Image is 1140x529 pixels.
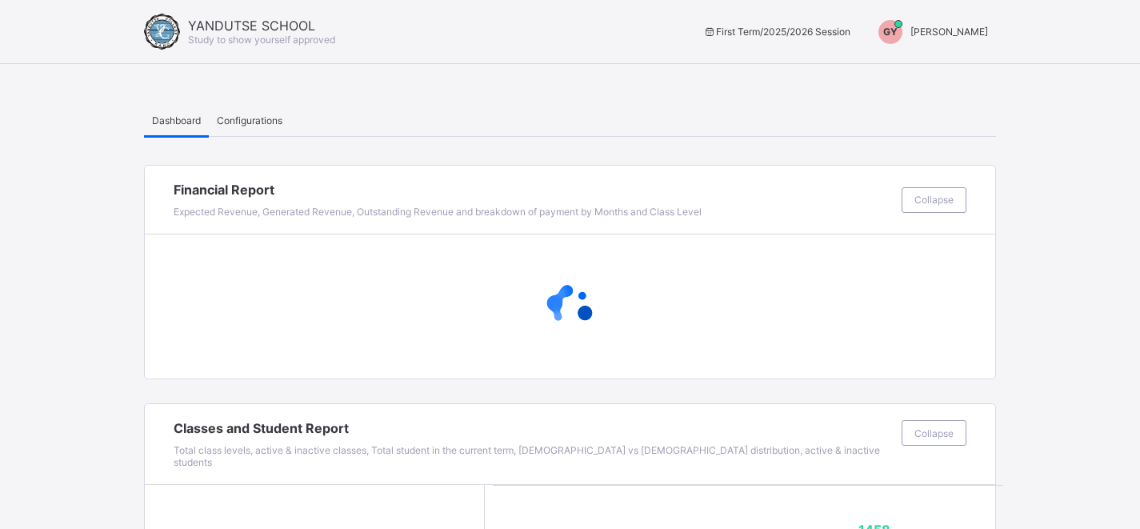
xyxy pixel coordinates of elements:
[217,114,282,126] span: Configurations
[914,427,954,439] span: Collapse
[152,114,201,126] span: Dashboard
[174,182,894,198] span: Financial Report
[188,18,335,34] span: YANDUTSE SCHOOL
[174,206,702,218] span: Expected Revenue, Generated Revenue, Outstanding Revenue and breakdown of payment by Months and C...
[174,444,880,468] span: Total class levels, active & inactive classes, Total student in the current term, [DEMOGRAPHIC_DA...
[914,194,954,206] span: Collapse
[174,420,894,436] span: Classes and Student Report
[910,26,988,38] span: [PERSON_NAME]
[188,34,335,46] span: Study to show yourself approved
[702,26,850,38] span: session/term information
[883,26,898,38] span: GY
